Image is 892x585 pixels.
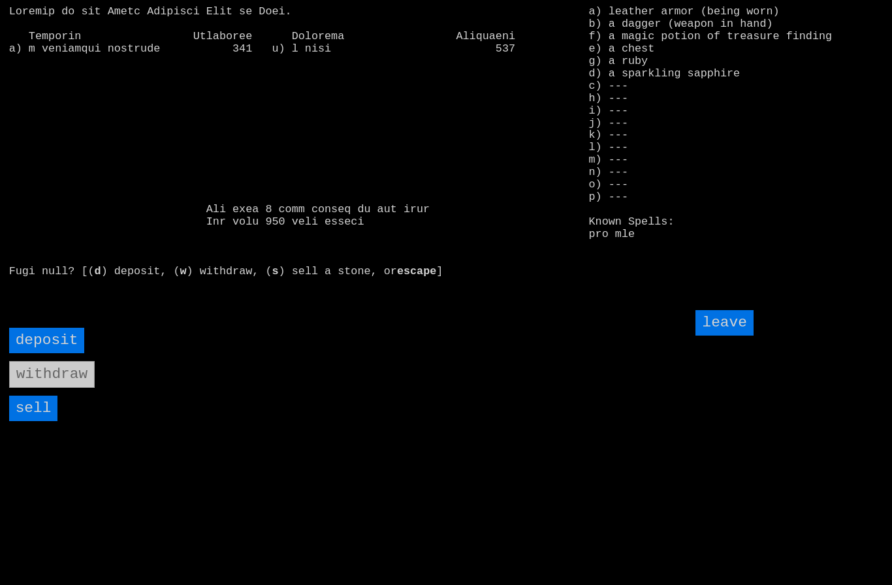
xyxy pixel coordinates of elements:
input: deposit [9,328,85,353]
larn: Loremip do sit Ametc Adipisci Elit se Doei. Temporin Utlaboree Dolorema Aliquaeni a) m veniamqui ... [9,6,571,298]
input: sell [9,396,58,421]
b: escape [397,265,436,277]
b: w [180,265,187,277]
b: d [95,265,101,277]
b: s [272,265,279,277]
input: leave [695,310,753,336]
stats: a) leather armor (being worn) b) a dagger (weapon in hand) f) a magic potion of treasure finding ... [589,6,884,182]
